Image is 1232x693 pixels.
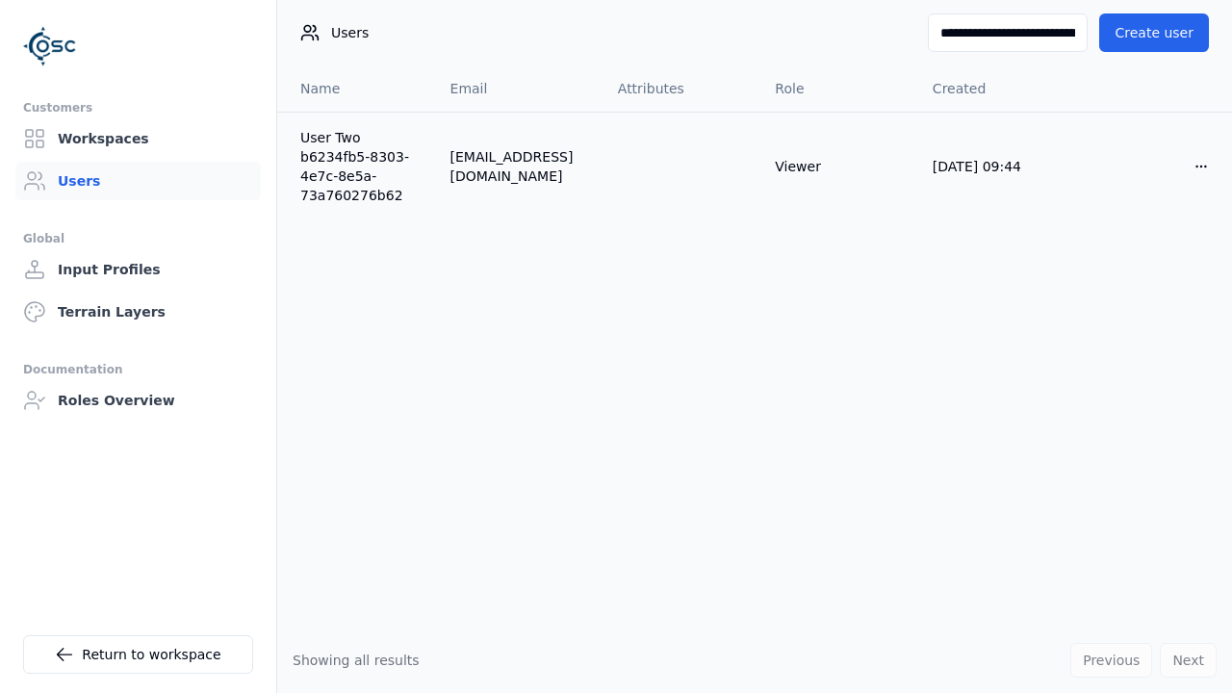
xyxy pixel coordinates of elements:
a: Workspaces [15,119,261,158]
th: Role [759,65,917,112]
th: Name [277,65,435,112]
a: Return to workspace [23,635,253,674]
div: Documentation [23,358,253,381]
div: Customers [23,96,253,119]
img: Logo [23,19,77,73]
a: Users [15,162,261,200]
a: Roles Overview [15,381,261,420]
div: Global [23,227,253,250]
th: Created [917,65,1075,112]
div: [DATE] 09:44 [933,157,1060,176]
div: Viewer [775,157,902,176]
span: Showing all results [293,653,420,668]
button: Create user [1099,13,1209,52]
span: Users [331,23,369,42]
a: User Two b6234fb5-8303-4e7c-8e5a-73a760276b62 [300,128,420,205]
a: Input Profiles [15,250,261,289]
div: [EMAIL_ADDRESS][DOMAIN_NAME] [450,147,587,186]
a: Terrain Layers [15,293,261,331]
th: Attributes [603,65,760,112]
th: Email [435,65,603,112]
